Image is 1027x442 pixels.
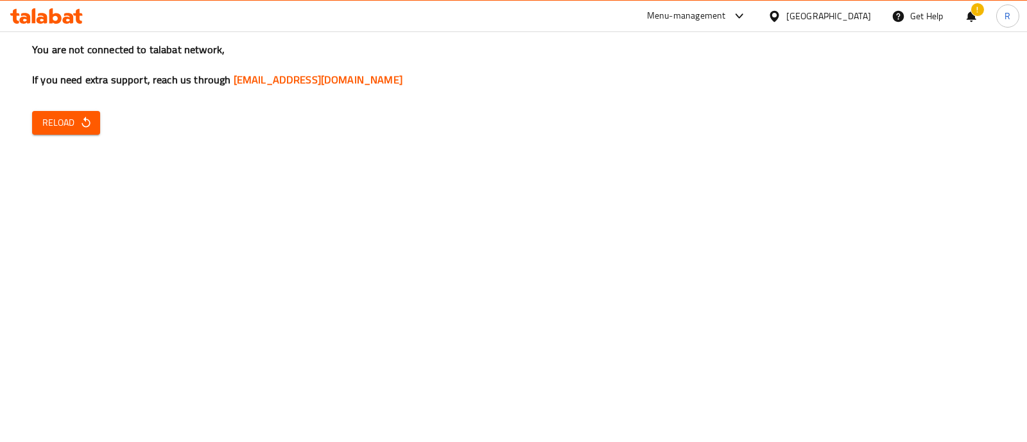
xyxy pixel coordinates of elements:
span: R [1005,9,1010,23]
h3: You are not connected to talabat network, If you need extra support, reach us through [32,42,995,87]
span: Reload [42,115,90,131]
div: Menu-management [647,8,726,24]
div: [GEOGRAPHIC_DATA] [786,9,871,23]
a: [EMAIL_ADDRESS][DOMAIN_NAME] [234,70,402,89]
button: Reload [32,111,100,135]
